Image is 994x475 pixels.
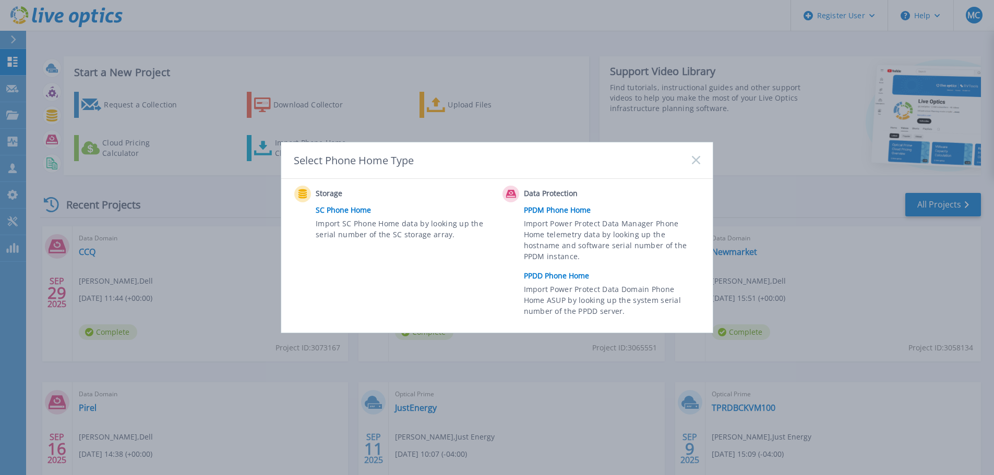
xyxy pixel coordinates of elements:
[524,284,698,320] span: Import Power Protect Data Domain Phone Home ASUP by looking up the system serial number of the PP...
[316,188,420,200] span: Storage
[316,202,497,218] a: SC Phone Home
[524,202,705,218] a: PPDM Phone Home
[316,218,489,242] span: Import SC Phone Home data by looking up the serial number of the SC storage array.
[524,268,705,284] a: PPDD Phone Home
[294,153,415,167] div: Select Phone Home Type
[524,218,698,266] span: Import Power Protect Data Manager Phone Home telemetry data by looking up the hostname and softwa...
[524,188,628,200] span: Data Protection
